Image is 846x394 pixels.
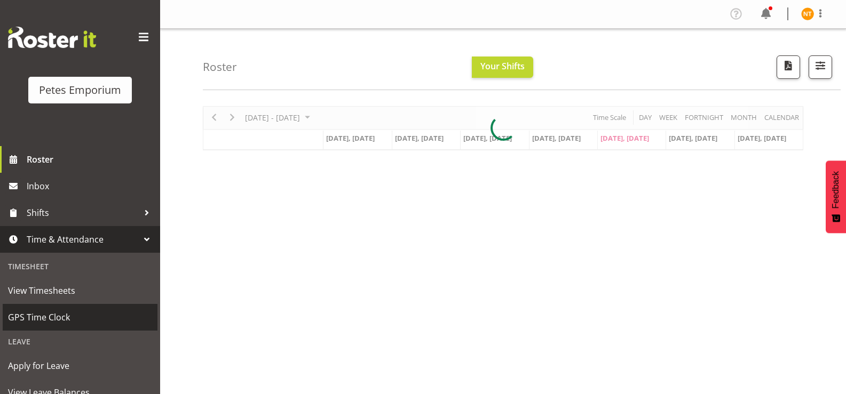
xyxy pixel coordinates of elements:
[809,55,832,79] button: Filter Shifts
[8,309,152,325] span: GPS Time Clock
[39,82,121,98] div: Petes Emporium
[831,171,841,208] span: Feedback
[3,331,157,352] div: Leave
[826,160,846,233] button: Feedback - Show survey
[3,352,157,379] a: Apply for Leave
[27,178,155,194] span: Inbox
[472,57,533,78] button: Your Shifts
[777,55,800,79] button: Download a PDF of the roster according to the set date range.
[8,358,152,374] span: Apply for Leave
[3,304,157,331] a: GPS Time Clock
[27,231,139,247] span: Time & Attendance
[203,61,237,73] h4: Roster
[27,151,155,167] span: Roster
[3,255,157,277] div: Timesheet
[8,283,152,299] span: View Timesheets
[27,205,139,221] span: Shifts
[480,60,525,72] span: Your Shifts
[3,277,157,304] a: View Timesheets
[801,7,814,20] img: nicole-thomson8388.jpg
[8,27,96,48] img: Rosterit website logo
